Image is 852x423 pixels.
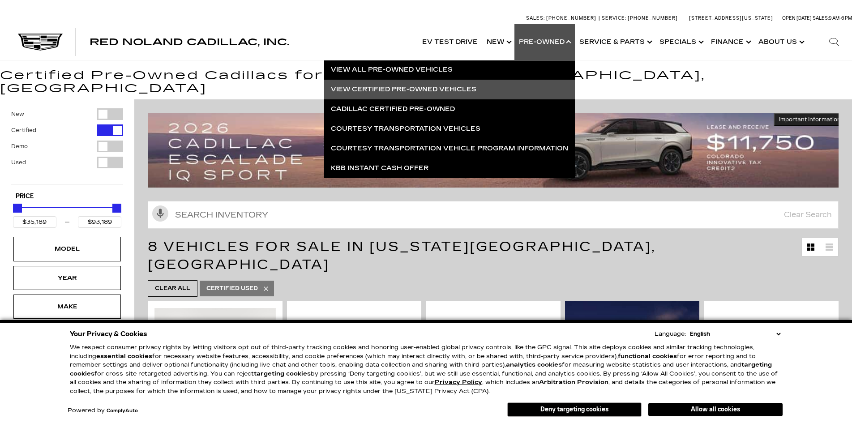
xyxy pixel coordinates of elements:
span: 9 AM-6 PM [829,15,852,21]
div: Year [45,273,90,283]
label: Used [11,158,26,167]
img: 2024 Cadillac XT5 Premium Luxury [432,308,554,402]
a: Sales: [PHONE_NUMBER] [526,16,599,21]
img: 2509-September-FOM-Escalade-IQ-Lease9 [148,113,846,188]
span: Sales: [526,15,545,21]
div: Filter by Vehicle Type [11,108,123,184]
a: About Us [754,24,807,60]
a: Red Noland Cadillac, Inc. [90,38,289,47]
span: Service: [602,15,626,21]
a: Courtesy Transportation Vehicles [324,119,575,139]
div: Powered by [68,408,138,414]
strong: functional cookies [618,353,677,360]
strong: essential cookies [96,353,152,360]
a: [STREET_ADDRESS][US_STATE] [689,15,773,21]
div: YearYear [13,266,121,290]
a: Courtesy Transportation Vehicle Program Information [324,139,575,158]
div: Make [45,302,90,312]
a: ComplyAuto [107,408,138,414]
div: ModelModel [13,237,121,261]
div: Maximum Price [112,204,121,213]
a: View Certified Pre-Owned Vehicles [324,80,575,99]
div: Model [45,244,90,254]
span: Your Privacy & Cookies [70,328,147,340]
span: Open [DATE] [782,15,812,21]
span: 8 Vehicles for Sale in [US_STATE][GEOGRAPHIC_DATA], [GEOGRAPHIC_DATA] [148,239,656,273]
input: Maximum [78,216,121,228]
button: Important Information [774,113,846,126]
button: Allow all cookies [648,403,783,416]
label: Demo [11,142,28,151]
div: MakeMake [13,295,121,319]
img: 2023 Cadillac XT5 Sport [294,308,415,402]
strong: targeting cookies [254,370,311,377]
svg: Click to toggle on voice search [152,205,168,222]
a: Privacy Policy [435,379,482,386]
span: [PHONE_NUMBER] [546,15,596,21]
a: Finance [706,24,754,60]
img: Cadillac Dark Logo with Cadillac White Text [18,34,63,51]
div: Price [13,201,121,228]
button: Deny targeting cookies [507,402,642,417]
span: Clear All [155,283,190,294]
span: Important Information [779,116,841,123]
label: New [11,110,24,119]
a: Service & Parts [575,24,655,60]
a: Service: [PHONE_NUMBER] [599,16,680,21]
span: Certified Used [206,283,258,294]
input: Search Inventory [148,201,839,229]
a: New [482,24,514,60]
div: Minimum Price [13,204,22,213]
strong: targeting cookies [70,361,772,377]
a: Pre-Owned [514,24,575,60]
img: 2025 Cadillac CT5 Sport [711,308,832,402]
span: [PHONE_NUMBER] [628,15,678,21]
img: 2022 Cadillac XT4 Sport [154,308,276,399]
a: KBB Instant Cash Offer [324,158,575,178]
span: Sales: [813,15,829,21]
select: Language Select [688,329,783,338]
a: Cadillac Certified Pre-Owned [324,99,575,119]
a: Specials [655,24,706,60]
span: Red Noland Cadillac, Inc. [90,37,289,47]
p: We respect consumer privacy rights by letting visitors opt out of third-party tracking cookies an... [70,343,783,396]
a: View All Pre-Owned Vehicles [324,60,575,80]
h5: Price [16,192,119,201]
strong: analytics cookies [506,361,562,368]
div: Language: [655,331,686,337]
input: Minimum [13,216,56,228]
strong: Arbitration Provision [539,379,608,386]
a: EV Test Drive [418,24,482,60]
label: Certified [11,126,36,135]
